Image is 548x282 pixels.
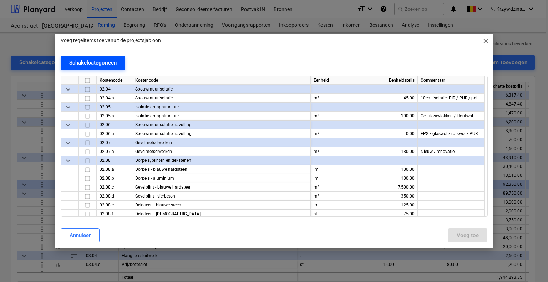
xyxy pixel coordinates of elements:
div: 02.07 [97,138,132,147]
span: keyboard_arrow_down [64,103,72,112]
div: 02.08.b [97,174,132,183]
span: keyboard_arrow_down [64,85,72,94]
div: Isolatie draagstructuur [132,103,311,112]
div: 0.00 [349,129,415,138]
button: Schakelcategorieën [61,56,125,70]
div: m³ [311,183,346,192]
div: EPS / glaswol / rotswol / PUR [418,129,485,138]
div: Deksteen - [DEMOGRAPHIC_DATA] [132,210,311,219]
div: Gevelplint - blauwe hardsteen [132,183,311,192]
div: 75.00 [349,210,415,219]
div: Dorpels - aluminium [132,174,311,183]
div: Annuleer [70,231,91,240]
div: 10cm isolatie: PIR / PUR / polystyreen EPS / Rotswol [418,94,485,103]
div: 02.08.d [97,192,132,201]
div: 125.00 [349,201,415,210]
div: m² [311,94,346,103]
div: 02.04 [97,85,132,94]
div: Spouwmuurisolatie [132,94,311,103]
span: keyboard_arrow_down [64,121,72,129]
div: 02.05 [97,103,132,112]
div: 02.08.e [97,201,132,210]
iframe: Chat Widget [512,248,548,282]
span: close [482,37,490,45]
div: Spouwmuurisolatie navulling [132,121,311,129]
div: Eenheid [311,76,346,85]
div: Spouwmuurisolatie [132,85,311,94]
div: Commentaar [418,76,485,85]
div: 02.08 [97,156,132,165]
div: lm [311,165,346,174]
div: Chatwidget [512,248,548,282]
span: keyboard_arrow_down [64,139,72,147]
div: m² [311,192,346,201]
p: Voeg regelitems toe vanuit de projectsjabloon [61,37,161,44]
div: Schakelcategorieën [69,58,117,67]
div: 02.06 [97,121,132,129]
div: 45.00 [349,94,415,103]
div: 02.06.a [97,129,132,138]
div: Cellulosevlokken / Houtwol [418,112,485,121]
div: 100.00 [349,112,415,121]
div: Dorpels - blauwe hardsteen [132,165,311,174]
div: m³ [311,129,346,138]
div: Gevelmetselwerken [132,147,311,156]
div: 100.00 [349,165,415,174]
div: 100.00 [349,174,415,183]
div: 02.08.c [97,183,132,192]
div: m³ [311,112,346,121]
div: Nieuw / renovatie [418,147,485,156]
div: 02.05.a [97,112,132,121]
div: Gevelmetselwerken [132,138,311,147]
div: lm [311,201,346,210]
div: 02.04.a [97,94,132,103]
div: m² [311,147,346,156]
div: Spouwmuurisolatie navulling [132,129,311,138]
div: 180.00 [349,147,415,156]
div: Deksteen - blauwe steen [132,201,311,210]
span: keyboard_arrow_down [64,157,72,165]
div: lm [311,174,346,183]
div: Kostencode [97,76,132,85]
div: 02.08.f [97,210,132,219]
div: 02.08.a [97,165,132,174]
div: Dorpels, plinten en dekstenen [132,156,311,165]
div: 7,500.00 [349,183,415,192]
div: 02.07.a [97,147,132,156]
div: Isolatie draagstructuur [132,112,311,121]
div: 350.00 [349,192,415,201]
div: Gevelplint - sierbeton [132,192,311,201]
div: Kostencode [132,76,311,85]
button: Annuleer [61,228,100,242]
div: Eenheidsprijs [346,76,418,85]
div: st [311,210,346,219]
